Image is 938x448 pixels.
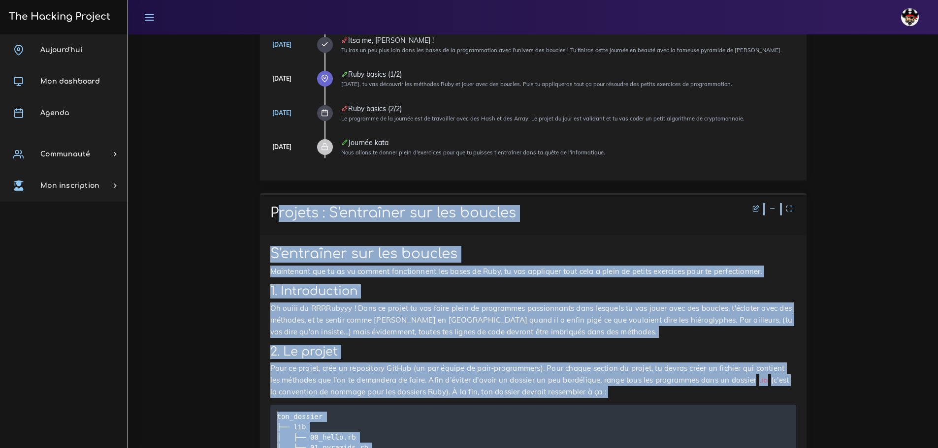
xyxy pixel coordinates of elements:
span: Mon inscription [40,182,99,189]
span: Communauté [40,150,90,158]
a: [DATE] [272,41,291,48]
p: Pour ce projet, crée un repository GitHub (un par équipe de pair-programmers). Pour chaque sectio... [270,362,796,398]
small: Tu iras un peu plus loin dans les bases de la programmation avec l'univers des boucles ! Tu finir... [341,47,782,54]
p: Maintenant que tu as vu comment fonctionnent les bases de Ruby, tu vas appliquer tout cela a plei... [270,266,796,277]
h3: The Hacking Project [6,11,110,22]
h2: 2. Le projet [270,345,796,359]
a: [DATE] [272,109,291,117]
span: Aujourd'hui [40,46,82,54]
div: [DATE] [272,142,291,152]
small: Le programme de la journée est de travailler avec des Hash et des Array. Le projet du jour est va... [341,115,744,122]
div: Ruby basics (2/2) [341,105,796,112]
div: [DATE] [272,73,291,84]
div: Journée kata [341,139,796,146]
div: Itsa me, [PERSON_NAME] ! [341,37,796,44]
div: Ruby basics (1/2) [341,71,796,78]
p: Oh ouiii du RRRRubyyy ! Dans ce projet tu vas faire plein de programmes passionnants dans lesquel... [270,302,796,338]
img: avatar [901,8,919,26]
span: Mon dashboard [40,78,100,85]
h2: 1. Introduction [270,284,796,299]
h1: Projets : S'entraîner sur les boucles [270,205,796,222]
h1: S'entraîner sur les boucles [270,246,796,263]
span: Agenda [40,109,69,117]
code: lib [756,375,771,386]
small: Nous allons te donner plein d'exercices pour que tu puisses t’entraîner dans ta quête de l'inform... [341,149,605,156]
small: [DATE], tu vas découvrir les méthodes Ruby et jouer avec des boucles. Puis tu appliqueras tout ça... [341,81,732,88]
